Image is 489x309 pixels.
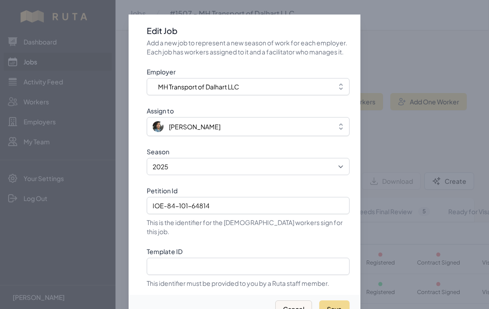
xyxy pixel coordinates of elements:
[147,117,350,136] button: [PERSON_NAME]
[147,186,350,195] label: Petition Id
[169,122,221,131] span: [PERSON_NAME]
[147,147,350,156] label: Season
[147,106,350,115] label: Assign to
[147,218,350,236] p: This is the identifier for the [DEMOGRAPHIC_DATA] workers sign for this job.
[147,279,350,288] p: This identifier must be provided to you by a Ruta staff member.
[147,247,350,256] label: Template ID
[147,78,350,95] button: MH Transport of Dalhart LLC
[147,25,350,36] h3: Edit Job
[147,67,350,76] label: Employer
[147,38,350,56] p: Add a new job to represent a new season of work for each employer. Each job has workers assigned ...
[158,82,239,91] span: MH Transport of Dalhart LLC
